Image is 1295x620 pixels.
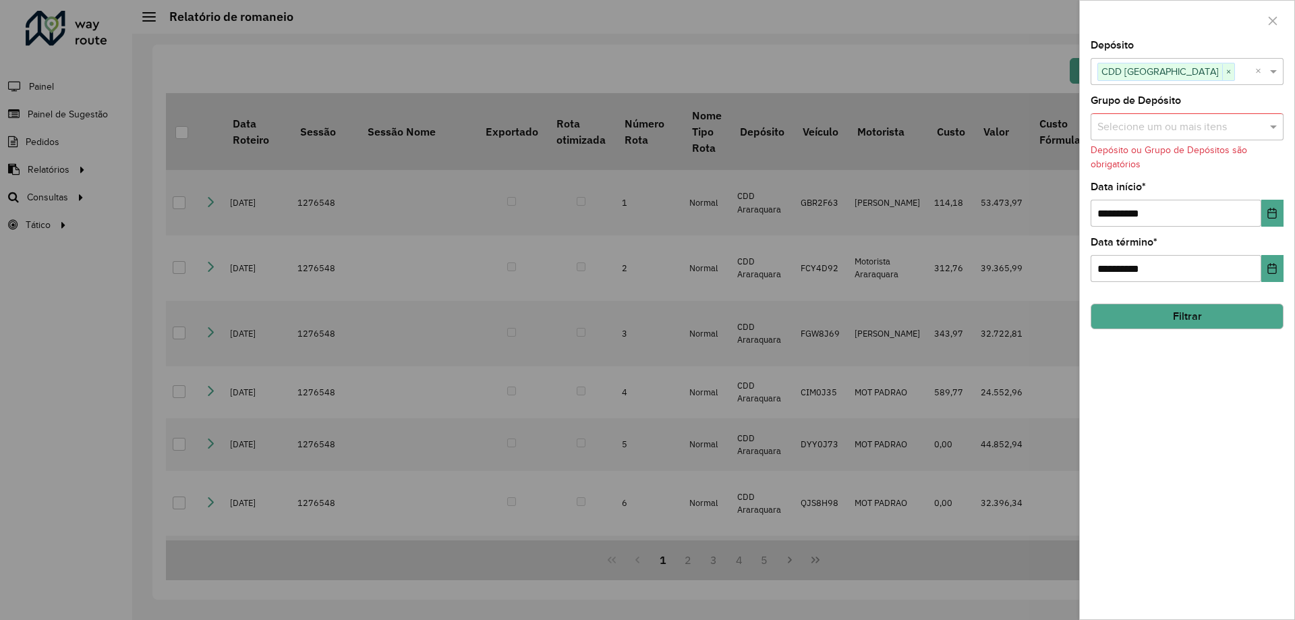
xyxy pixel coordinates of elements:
[1222,64,1234,80] span: ×
[1091,37,1134,53] label: Depósito
[1261,200,1284,227] button: Choose Date
[1091,179,1146,195] label: Data início
[1091,92,1181,109] label: Grupo de Depósito
[1091,234,1157,250] label: Data término
[1261,255,1284,282] button: Choose Date
[1255,63,1267,80] span: Clear all
[1091,304,1284,329] button: Filtrar
[1091,145,1247,169] formly-validation-message: Depósito ou Grupo de Depósitos são obrigatórios
[1098,63,1222,80] span: CDD [GEOGRAPHIC_DATA]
